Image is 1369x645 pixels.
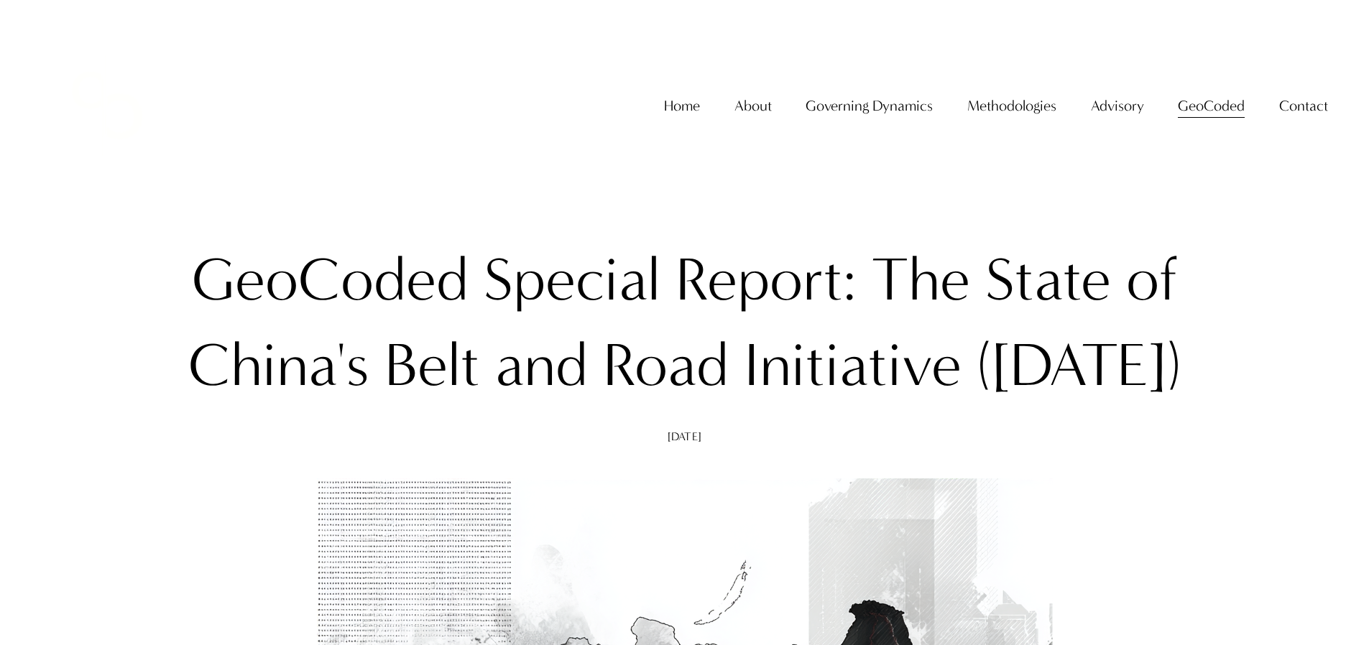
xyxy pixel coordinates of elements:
span: Advisory [1091,93,1144,119]
span: About [734,93,772,119]
a: folder dropdown [734,91,772,121]
img: Christopher Sanchez &amp; Co. [41,40,173,172]
span: Contact [1279,93,1328,119]
h1: GeoCoded Special Report: The State of China's Belt and Road Initiative ([DATE]) [176,238,1193,408]
span: [DATE] [668,430,701,443]
span: Methodologies [967,93,1056,119]
span: Governing Dynamics [806,93,933,119]
a: folder dropdown [1279,91,1328,121]
a: folder dropdown [806,91,933,121]
span: GeoCoded [1178,93,1245,119]
a: folder dropdown [1091,91,1144,121]
a: folder dropdown [1178,91,1245,121]
a: folder dropdown [967,91,1056,121]
a: Home [664,91,700,121]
